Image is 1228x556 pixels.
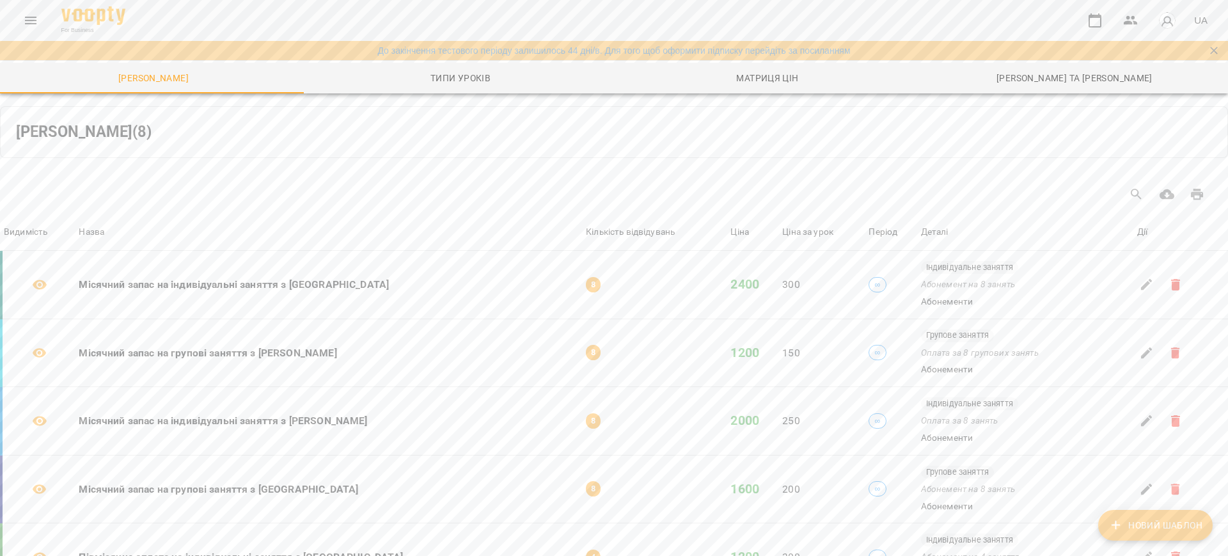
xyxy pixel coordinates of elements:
[1098,510,1213,541] button: Новий Шаблон
[869,225,897,240] div: Період
[586,225,675,240] div: Кількість відвідувань
[921,415,1068,427] p: Оплата за 8 занять
[1158,267,1193,302] span: Ви впевнені, що хочете видалити Місячний запас на індивідуальні заняття з Дариною?
[79,225,104,240] div: Назва
[921,262,1018,273] span: Індивідуальне заняття
[5,482,74,497] div: Missing translationId: common.public for language: uk_UA
[586,225,725,240] span: Кількість відвідувань
[782,482,863,497] p: 200
[377,44,850,57] a: До закінчення тестового періоду залишилось 44 дні/в. Для того щоб оформити підписку перейдіть за ...
[730,479,777,499] h6: 1600
[921,484,1068,495] p: Абонемент на 8 занять
[79,481,581,498] h6: Місячний запас на групові заняття з [GEOGRAPHIC_DATA]
[1137,275,1156,294] button: Missing translationId: common.edit for language: uk_UA
[1205,42,1223,60] button: Закрити сповіщення
[79,276,581,294] h6: Місячний запас на індивідуальні заняття з [GEOGRAPHIC_DATA]
[1166,275,1185,294] button: Видалити
[586,225,675,240] div: Sort
[921,500,1081,513] div: Абонементи
[921,432,1081,445] div: Абонементи
[5,277,74,292] div: Missing translationId: common.public for language: uk_UA
[869,415,885,427] span: ∞
[782,225,833,240] div: Sort
[622,70,913,86] span: Матриця цін
[730,225,777,240] span: Ціна
[782,225,833,240] div: Ціна за урок
[1152,179,1183,210] button: Завантажити CSV
[1121,179,1152,210] button: Search
[586,483,601,495] span: 8
[869,483,885,495] span: ∞
[1158,336,1193,370] span: Ви впевнені, що хочете видалити Місячний запас на групові заняття з Олегом?
[4,225,74,240] span: Видимість
[921,296,1081,308] div: Абонементи
[5,346,74,361] div: Missing translationId: common.public for language: uk_UA
[5,413,74,429] div: Missing translationId: common.public for language: uk_UA
[869,279,885,290] span: ∞
[921,225,1132,240] div: Деталі
[921,279,1068,290] p: Абонемент на 8 занять
[921,347,1068,359] p: Оплата за 8 групових занять
[921,330,994,341] span: Групове заняття
[1189,8,1213,32] button: UA
[1194,13,1208,27] span: UA
[921,534,1018,546] span: Індивідуальне заняття
[1137,225,1225,240] div: Дії
[79,225,104,240] div: Sort
[1137,411,1156,431] button: Missing translationId: common.edit for language: uk_UA
[1108,518,1202,533] span: Новий Шаблон
[586,347,601,358] span: 8
[79,344,581,362] h6: Місячний запас на групові заняття з [PERSON_NAME]
[1166,344,1185,363] button: Видалити
[61,26,125,35] span: For Business
[782,346,863,361] p: 150
[1137,344,1156,363] button: Missing translationId: common.edit for language: uk_UA
[1137,480,1156,499] button: Missing translationId: common.edit for language: uk_UA
[921,398,1018,409] span: Індивідуальне заняття
[730,225,749,240] div: Sort
[782,413,863,429] p: 250
[730,343,777,363] h6: 1200
[4,225,47,240] div: Sort
[79,412,581,430] h6: Місячний запас на індивідуальні заняття з [PERSON_NAME]
[1158,472,1193,507] span: Ви впевнені, що хочете видалити Місячний запас на групові заняття з Дариною?
[16,122,152,142] h5: [PERSON_NAME] ( 8 )
[586,279,601,290] span: 8
[1158,404,1193,438] span: Ви впевнені, що хочете видалити Місячний запас на індивідуальні заняття з Олегом?
[1166,411,1185,431] button: Видалити
[869,347,885,358] span: ∞
[730,225,749,240] div: Ціна
[730,411,777,431] h6: 2000
[782,225,863,240] span: Ціна за урок
[1182,179,1213,210] button: Друк
[4,225,47,240] div: Видимість
[79,225,581,240] span: Назва
[15,5,46,36] button: Menu
[315,70,606,86] span: Типи уроків
[61,6,125,25] img: Voopty Logo
[869,225,897,240] div: Sort
[1158,12,1176,29] img: avatar_s.png
[921,466,994,478] span: Групове заняття
[929,70,1220,86] span: [PERSON_NAME] та [PERSON_NAME]
[921,363,1081,376] div: Абонементи
[586,415,601,427] span: 8
[8,70,299,86] span: [PERSON_NAME]
[1166,480,1185,499] button: Видалити
[869,225,915,240] span: Період
[782,277,863,292] p: 300
[730,274,777,294] h6: 2400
